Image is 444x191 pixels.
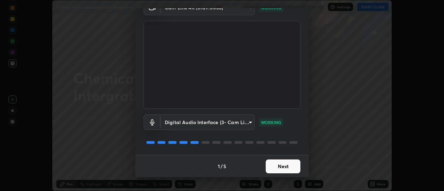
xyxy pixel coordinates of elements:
p: WORKING [261,119,281,125]
div: Cam Link 4K (0fd9:0066) [161,114,255,130]
h4: / [221,163,223,170]
h4: 5 [223,163,226,170]
h4: 1 [218,163,220,170]
button: Next [266,159,300,173]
